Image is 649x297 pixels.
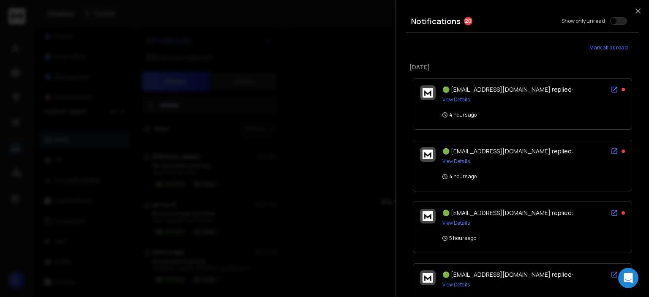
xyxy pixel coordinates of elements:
button: View Details [442,220,470,226]
p: [DATE] [409,63,635,71]
img: logo [423,150,433,159]
img: logo [423,211,433,221]
h3: Notifications [411,15,461,27]
div: Open Intercom Messenger [618,268,638,288]
span: 🟢 [EMAIL_ADDRESS][DOMAIN_NAME] replied: [442,85,573,93]
span: 🟢 [EMAIL_ADDRESS][DOMAIN_NAME] replied: [442,270,573,278]
p: 4 hours ago [442,173,477,180]
button: Mark all as read [578,39,639,56]
span: 20 [464,17,472,25]
span: Mark all as read [589,44,628,51]
button: View Details [442,158,470,165]
img: logo [423,273,433,283]
button: View Details [442,281,470,288]
img: logo [423,88,433,98]
span: 🟢 [EMAIL_ADDRESS][DOMAIN_NAME] replied: [442,209,573,217]
span: 🟢 [EMAIL_ADDRESS][DOMAIN_NAME] replied: [442,147,573,155]
p: 5 hours ago [442,235,476,242]
button: View Details [442,96,470,103]
label: Show only unread [562,18,605,25]
p: 4 hours ago [442,112,477,118]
